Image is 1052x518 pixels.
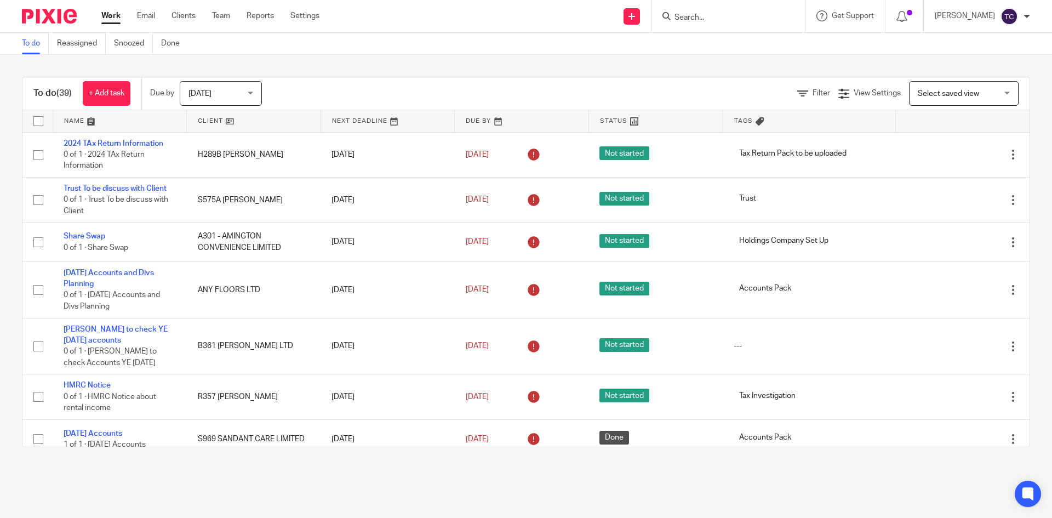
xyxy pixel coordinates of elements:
[321,419,455,458] td: [DATE]
[1000,8,1018,25] img: svg%3E
[734,340,884,351] div: ---
[599,338,649,352] span: Not started
[64,430,122,437] a: [DATE] Accounts
[64,393,156,412] span: 0 of 1 · HMRC Notice about rental income
[466,151,489,158] span: [DATE]
[466,196,489,204] span: [DATE]
[64,140,163,147] a: 2024 TAx Return Information
[171,10,196,21] a: Clients
[64,151,145,170] span: 0 of 1 · 2024 TAx Return Information
[22,33,49,54] a: To do
[466,238,489,246] span: [DATE]
[187,177,321,222] td: S575A [PERSON_NAME]
[64,326,168,344] a: [PERSON_NAME] to check YE [DATE] accounts
[64,292,160,311] span: 0 of 1 · [DATE] Accounts and Divs Planning
[22,9,77,24] img: Pixie
[64,348,157,367] span: 0 of 1 · [PERSON_NAME] to check Accounts YE [DATE]
[247,10,274,21] a: Reports
[599,282,649,295] span: Not started
[321,261,455,318] td: [DATE]
[83,81,130,106] a: + Add task
[599,146,649,160] span: Not started
[599,389,649,402] span: Not started
[599,431,629,445] span: Done
[599,192,649,206] span: Not started
[935,10,995,21] p: [PERSON_NAME]
[290,10,319,21] a: Settings
[187,223,321,261] td: A301 - AMINGTON CONVENIENCE LIMITED
[64,232,105,240] a: Share Swap
[187,318,321,374] td: B361 [PERSON_NAME] LTD
[466,435,489,443] span: [DATE]
[734,389,801,402] span: Tax Investigation
[813,89,830,97] span: Filter
[599,234,649,248] span: Not started
[466,393,489,401] span: [DATE]
[734,431,797,445] span: Accounts Pack
[57,33,106,54] a: Reassigned
[466,342,489,350] span: [DATE]
[150,88,174,99] p: Due by
[734,118,753,124] span: Tags
[321,318,455,374] td: [DATE]
[734,234,834,248] span: Holdings Company Set Up
[137,10,155,21] a: Email
[64,382,111,389] a: HMRC Notice
[188,90,211,98] span: [DATE]
[64,244,128,252] span: 0 of 1 · Share Swap
[918,90,979,98] span: Select saved view
[64,185,167,192] a: Trust To be discuss with Client
[321,132,455,177] td: [DATE]
[33,88,72,99] h1: To do
[832,12,874,20] span: Get Support
[673,13,772,23] input: Search
[321,374,455,419] td: [DATE]
[187,261,321,318] td: ANY FLOORS LTD
[101,10,121,21] a: Work
[187,419,321,458] td: S969 SANDANT CARE LIMITED
[734,146,852,160] span: Tax Return Pack to be uploaded
[854,89,901,97] span: View Settings
[64,269,154,288] a: [DATE] Accounts and Divs Planning
[734,282,797,295] span: Accounts Pack
[212,10,230,21] a: Team
[187,132,321,177] td: H289B [PERSON_NAME]
[56,89,72,98] span: (39)
[114,33,153,54] a: Snoozed
[734,192,762,206] span: Trust
[187,374,321,419] td: R357 [PERSON_NAME]
[466,286,489,294] span: [DATE]
[161,33,188,54] a: Done
[321,177,455,222] td: [DATE]
[321,223,455,261] td: [DATE]
[64,441,146,448] span: 1 of 1 · [DATE] Accounts
[64,196,168,215] span: 0 of 1 · Trust To be discuss with Client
